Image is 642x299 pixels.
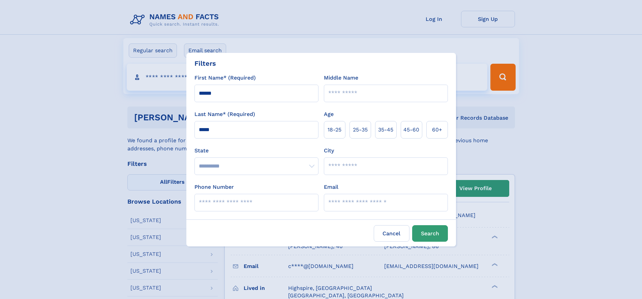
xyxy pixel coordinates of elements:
[328,126,341,134] span: 18‑25
[194,74,256,82] label: First Name* (Required)
[403,126,419,134] span: 45‑60
[324,183,338,191] label: Email
[194,147,318,155] label: State
[432,126,442,134] span: 60+
[374,225,409,242] label: Cancel
[194,183,234,191] label: Phone Number
[194,110,255,118] label: Last Name* (Required)
[353,126,368,134] span: 25‑35
[194,58,216,68] div: Filters
[324,74,358,82] label: Middle Name
[324,110,334,118] label: Age
[412,225,448,242] button: Search
[324,147,334,155] label: City
[378,126,393,134] span: 35‑45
